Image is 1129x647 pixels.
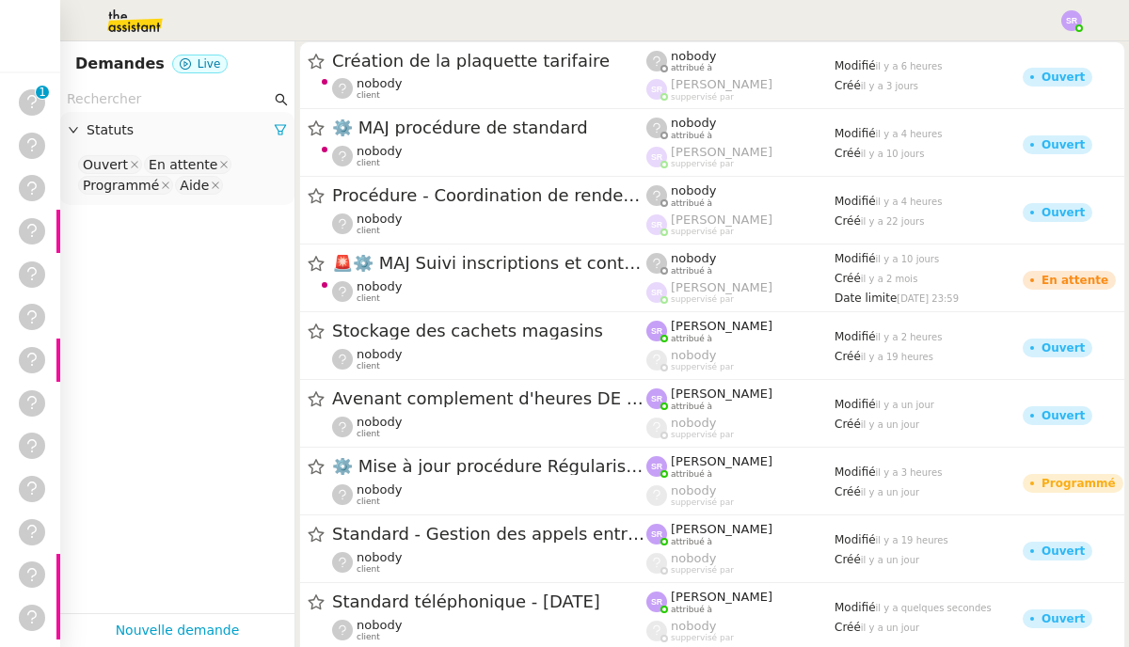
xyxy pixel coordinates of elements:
img: svg [646,592,667,612]
span: nobody [671,483,716,497]
span: nobody [671,116,716,130]
app-user-label: attribué à [646,319,835,343]
div: Ouvert [1042,545,1085,557]
img: svg [1061,10,1082,31]
span: nobody [357,347,402,361]
span: client [357,158,380,168]
input: Rechercher [67,88,271,110]
span: client [357,361,380,371]
span: nobody [671,49,716,63]
span: suppervisé par [671,633,734,643]
span: attribué à [671,131,712,141]
span: suppervisé par [671,92,734,103]
span: Modifié [835,601,876,614]
span: attribué à [671,469,712,480]
span: Créé [835,485,861,498]
div: Ouvert [1042,410,1085,421]
app-user-label: suppervisé par [646,280,835,305]
span: Modifié [835,398,876,411]
app-user-label: attribué à [646,116,835,140]
p: 1 [39,86,46,103]
div: Programmé [83,177,159,194]
app-user-detailed-label: client [332,212,646,236]
span: 🚨 [332,253,353,273]
span: il y a 4 heures [876,129,943,139]
span: [PERSON_NAME] [671,280,772,294]
span: nobody [357,482,402,497]
span: Statuts [87,119,274,141]
span: [PERSON_NAME] [671,319,772,333]
span: nobody [671,416,716,430]
span: il y a 10 jours [876,254,940,264]
span: nobody [671,348,716,362]
div: Ouvert [1042,342,1085,354]
span: nobody [357,279,402,293]
span: Créé [835,350,861,363]
div: Aide [180,177,209,194]
app-user-label: attribué à [646,251,835,276]
span: nobody [357,550,402,564]
img: svg [646,79,667,100]
span: Création de la plaquette tarifaire [332,53,646,70]
app-user-detailed-label: client [332,76,646,101]
span: Modifié [835,252,876,265]
span: suppervisé par [671,294,734,305]
div: Ouvert [1042,613,1085,624]
span: il y a quelques secondes [876,603,992,613]
span: attribué à [671,198,712,209]
span: [PERSON_NAME] [671,454,772,468]
app-user-label: suppervisé par [646,213,835,237]
span: ⚙️ MAJ Suivi inscriptions et contrats de formation [332,255,646,272]
div: Ouvert [1042,71,1085,83]
span: Créé [835,272,861,285]
app-user-detailed-label: client [332,482,646,507]
span: Procédure - Coordination de rendez-vous [332,187,646,204]
span: nobody [357,415,402,429]
span: [PERSON_NAME] [671,145,772,159]
span: il y a 19 heures [876,535,948,545]
span: il y a un jour [861,419,919,430]
span: Date limite [835,292,897,305]
span: Modifié [835,466,876,479]
span: Modifié [835,59,876,72]
span: Modifié [835,533,876,546]
span: Créé [835,214,861,228]
app-user-detailed-label: client [332,144,646,168]
app-user-label: suppervisé par [646,483,835,508]
app-user-label: attribué à [646,590,835,614]
span: client [357,90,380,101]
app-user-label: suppervisé par [646,551,835,576]
img: svg [646,388,667,409]
span: attribué à [671,63,712,73]
div: Ouvert [1042,139,1085,150]
app-user-label: suppervisé par [646,145,835,169]
span: client [357,497,380,507]
div: Ouvert [83,156,128,173]
span: nobody [671,251,716,265]
span: suppervisé par [671,159,734,169]
a: Nouvelle demande [116,620,240,641]
span: Modifié [835,330,876,343]
nz-select-item: En attente [144,155,231,174]
span: Créé [835,147,861,160]
span: suppervisé par [671,430,734,440]
div: En attente [149,156,217,173]
nz-select-item: Ouvert [78,155,142,174]
span: [PERSON_NAME] [671,213,772,227]
span: suppervisé par [671,227,734,237]
div: Ouvert [1042,207,1085,218]
span: Créé [835,418,861,431]
span: attribué à [671,605,712,615]
span: suppervisé par [671,497,734,508]
span: Créé [835,621,861,634]
app-user-label: suppervisé par [646,77,835,102]
app-user-label: attribué à [646,454,835,479]
span: suppervisé par [671,565,734,576]
app-user-detailed-label: client [332,618,646,642]
span: [PERSON_NAME] [671,77,772,91]
div: Programmé [1042,478,1116,489]
div: En attente [1042,275,1108,286]
span: il y a 2 heures [876,332,943,342]
span: [PERSON_NAME] [671,387,772,401]
span: attribué à [671,266,712,276]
